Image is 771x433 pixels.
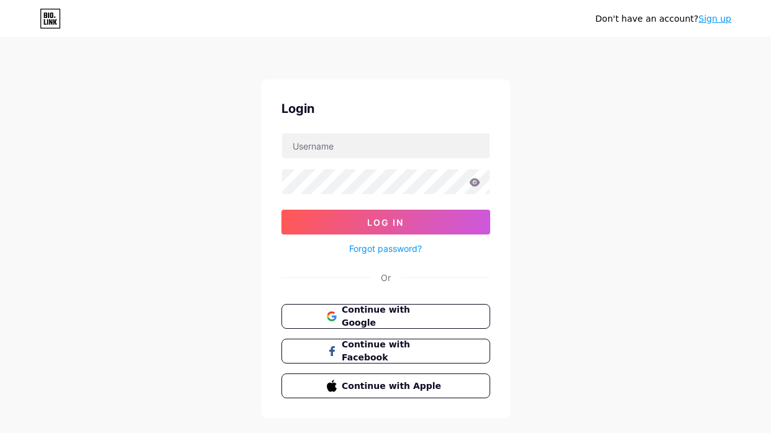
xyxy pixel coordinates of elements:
[282,133,490,158] input: Username
[367,217,404,228] span: Log In
[281,99,490,118] div: Login
[281,210,490,234] button: Log In
[342,338,444,364] span: Continue with Facebook
[698,14,731,24] a: Sign up
[342,303,444,329] span: Continue with Google
[349,242,422,255] a: Forgot password?
[281,304,490,329] button: Continue with Google
[595,12,731,25] div: Don't have an account?
[281,373,490,398] button: Continue with Apple
[281,339,490,364] button: Continue with Facebook
[342,380,444,393] span: Continue with Apple
[381,271,391,284] div: Or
